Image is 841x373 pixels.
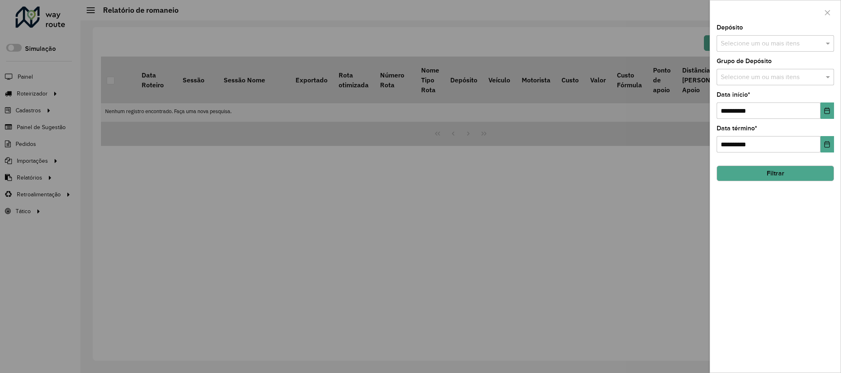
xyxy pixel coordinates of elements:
label: Grupo de Depósito [717,56,772,66]
label: Data término [717,123,757,133]
label: Depósito [717,23,743,32]
button: Filtrar [717,166,834,181]
label: Data início [717,90,750,100]
button: Choose Date [820,102,834,119]
button: Choose Date [820,136,834,152]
